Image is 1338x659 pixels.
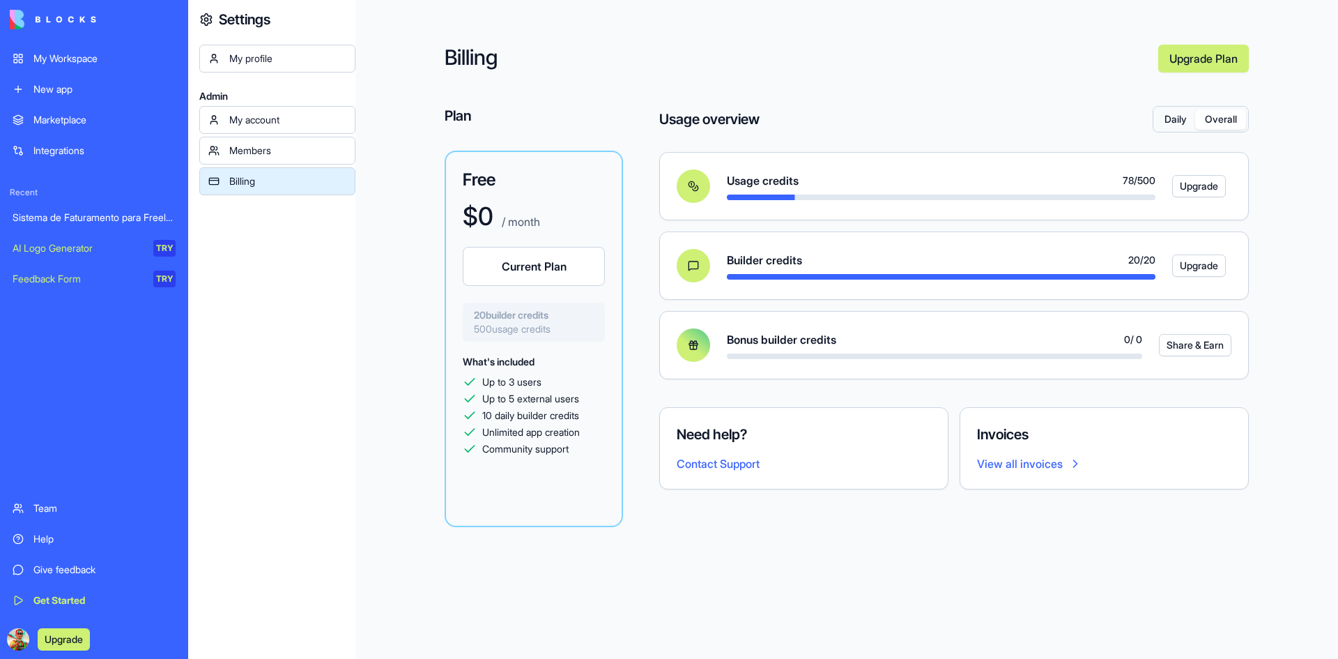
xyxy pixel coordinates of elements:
[499,213,540,230] p: / month
[482,392,579,406] span: Up to 5 external users
[1124,333,1142,347] span: 0 / 0
[482,409,579,423] span: 10 daily builder credits
[1172,255,1215,277] a: Upgrade
[677,425,931,444] h4: Need help?
[677,455,760,472] button: Contact Support
[445,45,1147,73] h2: Billing
[229,174,346,188] div: Billing
[445,151,623,527] a: Free$0 / monthCurrent Plan20builder credits500usage creditsWhat's includedUp to 3 usersUp to 5 ex...
[977,425,1231,444] h4: Invoices
[1123,174,1155,188] span: 78 / 500
[33,563,176,577] div: Give feedback
[482,425,580,439] span: Unlimited app creation
[977,455,1231,472] a: View all invoices
[38,628,90,651] button: Upgrade
[727,172,799,189] span: Usage credits
[38,632,90,646] a: Upgrade
[474,322,594,336] span: 500 usage credits
[229,52,346,66] div: My profile
[229,144,346,158] div: Members
[4,137,184,165] a: Integrations
[7,628,29,651] img: ACg8ocIb9EVBQQu06JlCgqTf6EgoUYj4ba_xHiRKThHdoj2dflUFBY4=s96-c
[33,593,176,607] div: Get Started
[4,204,184,232] a: Sistema de Faturamento para Freelancers
[219,10,270,29] h4: Settings
[4,106,184,134] a: Marketplace
[482,442,569,456] span: Community support
[4,586,184,614] a: Get Started
[199,106,355,134] a: My account
[1155,109,1195,130] button: Daily
[4,75,184,103] a: New app
[659,109,760,129] h4: Usage overview
[13,272,144,286] div: Feedback Form
[153,240,176,257] div: TRY
[445,106,623,126] h4: Plan
[153,271,176,287] div: TRY
[4,525,184,553] a: Help
[199,167,355,195] a: Billing
[10,10,96,29] img: logo
[4,234,184,262] a: AI Logo GeneratorTRY
[463,247,605,286] button: Current Plan
[463,202,493,230] h1: $ 0
[474,308,594,322] span: 20 builder credits
[33,501,176,515] div: Team
[33,113,176,127] div: Marketplace
[13,211,176,225] div: Sistema de Faturamento para Freelancers
[4,187,184,198] span: Recent
[4,45,184,73] a: My Workspace
[199,89,355,103] span: Admin
[229,113,346,127] div: My account
[463,356,535,368] span: What's included
[33,532,176,546] div: Help
[1158,45,1249,73] a: Upgrade Plan
[13,241,144,255] div: AI Logo Generator
[1159,334,1231,356] button: Share & Earn
[482,375,541,389] span: Up to 3 users
[199,137,355,165] a: Members
[33,144,176,158] div: Integrations
[727,252,802,268] span: Builder credits
[1172,175,1215,197] a: Upgrade
[463,169,605,191] h3: Free
[1128,253,1155,267] span: 20 / 20
[1195,109,1246,130] button: Overall
[4,494,184,522] a: Team
[727,331,836,348] span: Bonus builder credits
[33,82,176,96] div: New app
[4,556,184,584] a: Give feedback
[199,45,355,73] a: My profile
[33,52,176,66] div: My Workspace
[4,265,184,293] a: Feedback FormTRY
[1172,175,1226,197] button: Upgrade
[1172,255,1226,277] button: Upgrade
